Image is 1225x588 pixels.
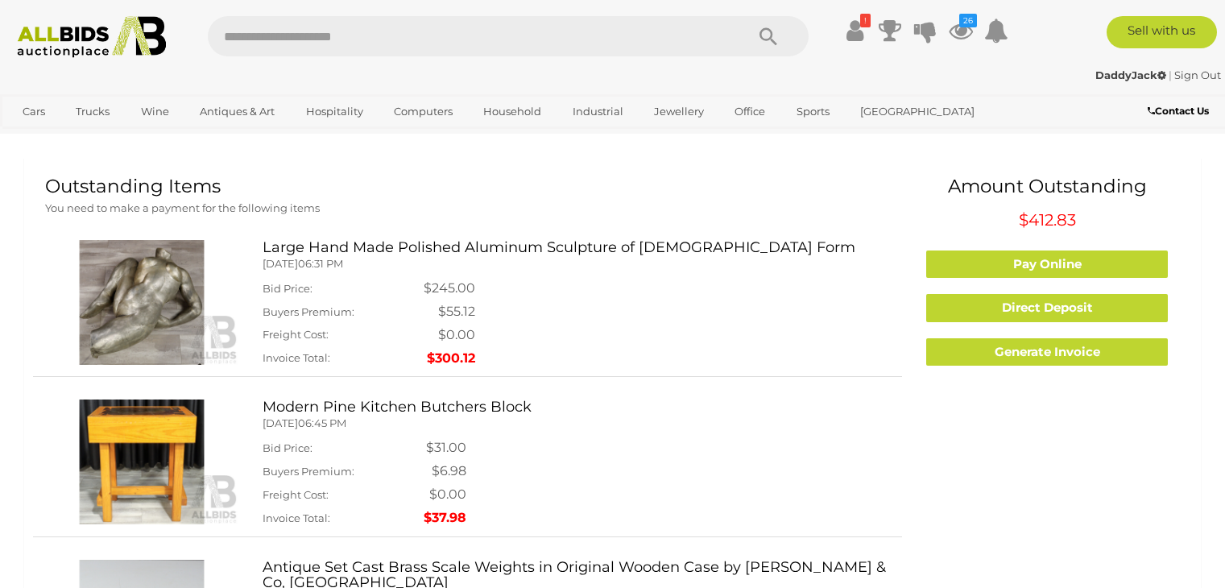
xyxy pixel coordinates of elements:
td: $0.00 [424,483,466,507]
td: Buyers Premium: [263,460,424,483]
a: Jewellery [644,98,714,125]
td: Bid Price: [263,437,424,460]
td: Invoice Total: [263,347,424,371]
a: Wine [130,98,180,125]
span: | [1169,68,1172,81]
h1: Amount Outstanding [914,176,1180,197]
b: Contact Us [1148,105,1209,117]
a: 26 [949,16,973,45]
h1: Outstanding Items [45,176,890,197]
a: ! [842,16,867,45]
a: Sports [786,98,840,125]
h3: Modern Pine Kitchen Butchers Block [263,400,890,416]
td: $31.00 [424,437,466,460]
td: Freight Cost: [263,324,424,347]
p: You need to make a payment for the following items [45,199,890,217]
a: Pay Online [926,251,1168,279]
a: Industrial [562,98,634,125]
h3: Large Hand Made Polished Aluminum Sculpture of [DEMOGRAPHIC_DATA] Form [263,240,890,256]
a: Hospitality [296,98,374,125]
a: Antiques & Art [189,98,285,125]
a: Sell with us [1107,16,1217,48]
a: Computers [383,98,463,125]
span: 06:31 PM [298,257,343,270]
a: Household [473,98,552,125]
span: $412.83 [1019,210,1076,230]
td: $0.00 [424,324,475,347]
td: Invoice Total: [263,507,424,530]
a: Cars [12,98,56,125]
td: $37.98 [424,507,466,530]
a: Contact Us [1148,102,1213,120]
td: $300.12 [424,347,475,371]
button: Search [728,16,809,56]
td: Freight Cost: [263,483,424,507]
h5: [DATE] [263,417,890,429]
td: $245.00 [424,277,475,300]
a: DaddyJack [1095,68,1169,81]
td: $6.98 [424,460,466,483]
strong: DaddyJack [1095,68,1166,81]
span: 06:45 PM [298,416,346,429]
a: Sign Out [1174,68,1221,81]
td: $55.12 [424,300,475,324]
a: Office [724,98,776,125]
td: Bid Price: [263,277,424,300]
img: Allbids.com.au [9,16,175,58]
td: Buyers Premium: [263,300,424,324]
h5: [DATE] [263,258,890,269]
i: 26 [959,14,977,27]
a: Direct Deposit [926,294,1168,322]
a: Trucks [65,98,120,125]
a: Generate Invoice [926,338,1168,366]
a: [GEOGRAPHIC_DATA] [850,98,985,125]
i: ! [860,14,871,27]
